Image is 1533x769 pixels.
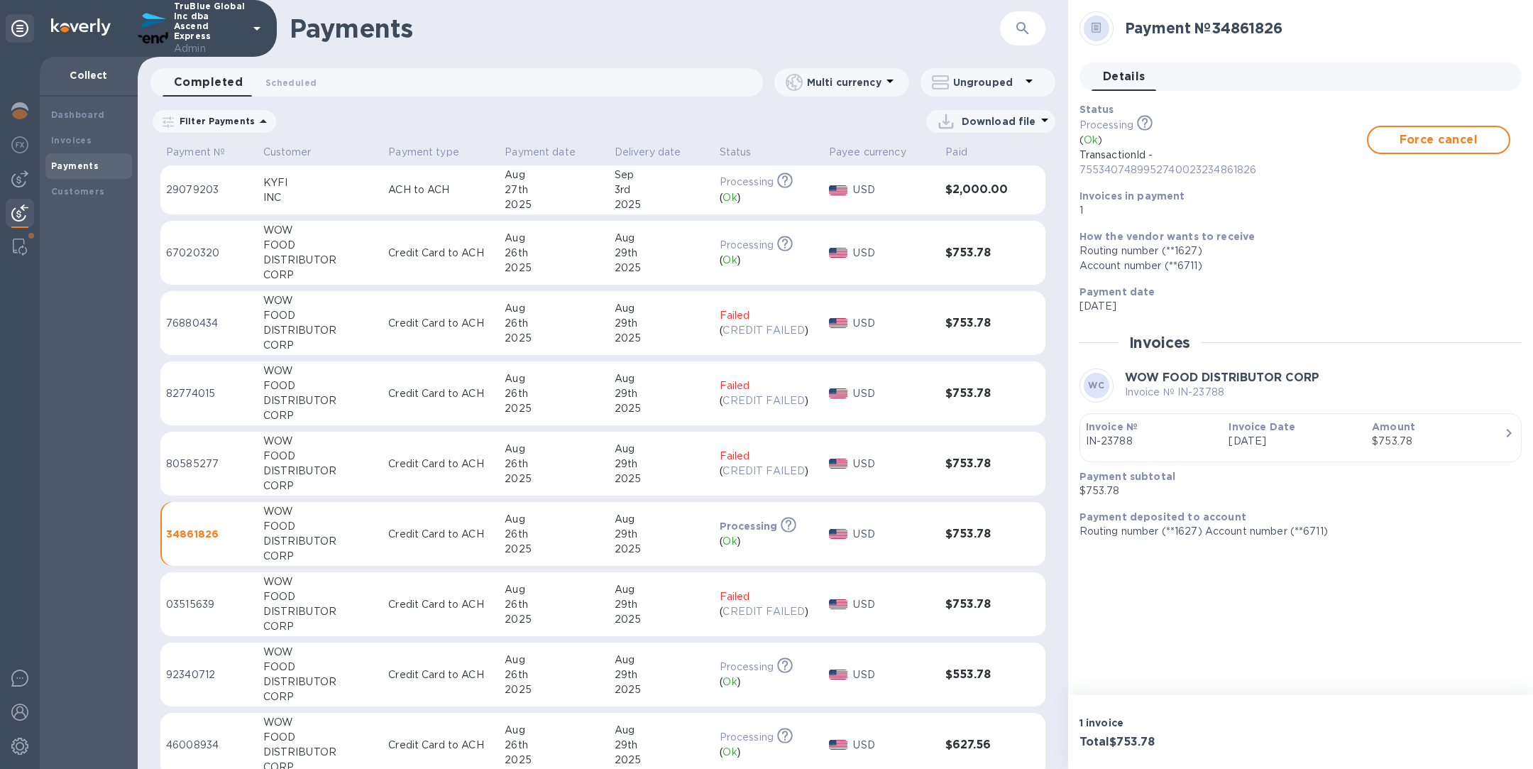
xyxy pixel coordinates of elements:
div: CORP [263,619,378,634]
p: Payment № [166,145,225,160]
div: Aug [615,582,708,597]
p: IN-23788 [1086,434,1218,449]
p: 29079203 [166,182,252,197]
p: Ok [722,675,737,689]
div: DISTRIBUTOR [263,604,378,619]
div: INC [263,190,378,205]
div: ( ) [720,675,818,689]
p: Failed [720,378,818,393]
div: Aug [505,301,603,316]
img: USD [829,248,848,258]
div: 2025 [505,401,603,416]
h2: Invoices [1129,334,1191,351]
div: Aug [505,371,603,386]
h3: $753.78 [945,317,1014,330]
div: Aug [615,231,708,246]
div: 2025 [505,331,603,346]
div: ( ) [720,190,818,205]
div: CORP [263,338,378,353]
div: 26th [505,457,603,471]
div: 29th [615,386,708,401]
h2: Payment № 34861826 [1125,19,1510,37]
p: 76880434 [166,316,252,331]
p: USD [853,667,934,682]
p: Failed [720,308,818,323]
div: Aug [615,301,708,316]
b: WC [1088,380,1104,391]
img: USD [829,318,848,328]
p: Processing [720,660,774,675]
p: CREDIT FAILED [722,604,805,619]
div: 2025 [505,261,603,276]
p: Payment date [505,145,576,160]
p: CREDIT FAILED [722,323,805,338]
p: 46008934 [166,738,252,753]
p: USD [853,386,934,401]
div: ( ) [720,534,818,549]
div: FOOD [263,308,378,323]
div: Aug [505,653,603,667]
p: 7553407489952740023234861826 [1079,163,1367,178]
p: Collect [51,68,126,82]
p: Processing [720,238,774,253]
div: FOOD [263,378,378,393]
p: USD [853,316,934,331]
div: Routing number (**1627) [1079,244,1510,258]
p: Invoice № IN-23788 [1125,385,1319,400]
div: WOW [263,504,378,519]
span: Payment № [166,145,243,160]
b: Customers [51,186,105,197]
p: ( ) [1079,133,1367,148]
div: 2025 [615,542,708,557]
p: Processing [1079,118,1133,133]
div: WOW [263,434,378,449]
p: 1 [1079,203,1510,218]
b: Dashboard [51,109,105,120]
div: Sep [615,168,708,182]
div: 2025 [615,197,708,212]
div: $753.78 [1372,434,1504,449]
p: Credit Card to ACH [388,667,493,682]
span: Payment type [388,145,478,160]
span: Completed [174,72,243,92]
div: 2025 [505,542,603,557]
p: Ok [1084,133,1098,148]
b: Payment date [1079,286,1155,298]
div: 26th [505,667,603,682]
p: USD [853,182,934,197]
p: Multi currency [807,75,881,89]
p: Credit Card to ACH [388,246,493,261]
p: 82774015 [166,386,252,401]
p: 34861826 [166,527,252,541]
p: Download file [962,114,1036,129]
p: Customer [263,145,312,160]
b: Payments [51,160,99,171]
div: 2025 [615,471,708,486]
button: Force cancel [1367,126,1510,154]
img: USD [829,740,848,750]
div: WOW [263,715,378,730]
b: How the vendor wants to receive [1079,231,1255,242]
div: Aug [615,653,708,667]
div: ( ) [720,253,818,268]
p: Processing [720,730,774,745]
img: USD [829,599,848,609]
div: ( ) [720,323,818,338]
p: 03515639 [166,597,252,612]
h3: $753.78 [945,598,1014,611]
div: 2025 [615,331,708,346]
div: WOW [263,293,378,308]
div: 3rd [615,182,708,197]
p: Credit Card to ACH [388,738,493,753]
div: 26th [505,316,603,331]
div: CORP [263,689,378,704]
p: USD [853,246,934,261]
div: ( ) [720,745,818,760]
div: 29th [615,527,708,542]
div: 2025 [505,682,603,697]
div: FOOD [263,519,378,534]
div: 2025 [615,261,708,276]
b: Payment deposited to account [1079,511,1246,523]
b: WOW FOOD DISTRIBUTOR CORP [1125,371,1319,384]
span: Customer [263,145,330,160]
